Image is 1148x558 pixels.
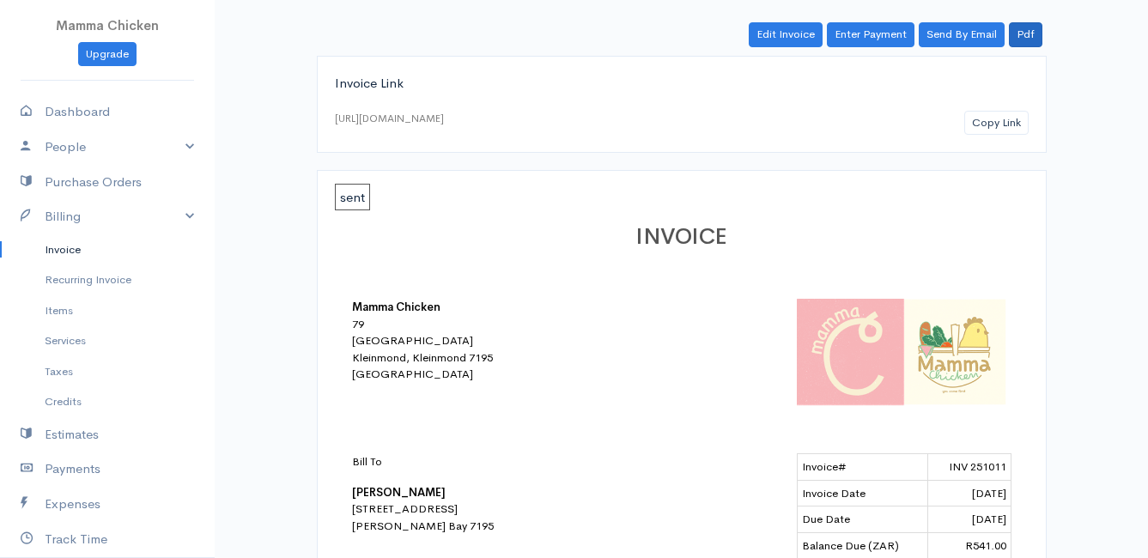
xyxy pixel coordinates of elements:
[335,111,444,126] div: [URL][DOMAIN_NAME]
[928,506,1011,533] td: [DATE]
[352,300,440,314] b: Mamma Chicken
[352,485,446,500] b: [PERSON_NAME]
[352,316,653,383] div: 79 [GEOGRAPHIC_DATA] Kleinmond, Kleinmond 7195 [GEOGRAPHIC_DATA]
[797,480,928,506] td: Invoice Date
[1009,22,1042,47] a: Pdf
[919,22,1005,47] a: Send By Email
[827,22,914,47] a: Enter Payment
[797,506,928,533] td: Due Date
[797,454,928,481] td: Invoice#
[964,111,1029,136] button: Copy Link
[928,480,1011,506] td: [DATE]
[335,74,1029,94] div: Invoice Link
[352,225,1011,250] h1: INVOICE
[749,22,823,47] a: Edit Invoice
[56,17,159,33] span: Mamma Chicken
[928,454,1011,481] td: INV 251011
[335,184,370,210] span: sent
[78,42,137,67] a: Upgrade
[352,453,653,470] p: Bill To
[797,299,1011,405] img: logo-42320.png
[352,453,653,534] div: [STREET_ADDRESS] [PERSON_NAME] Bay 7195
